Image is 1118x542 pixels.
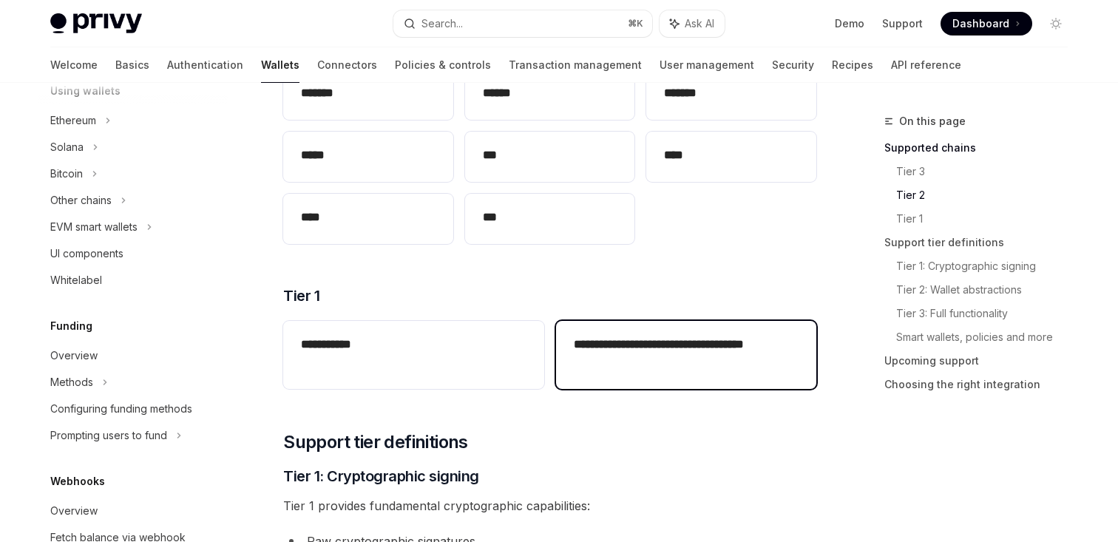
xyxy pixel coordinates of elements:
[772,47,814,83] a: Security
[896,325,1080,349] a: Smart wallets, policies and more
[685,16,714,31] span: Ask AI
[1044,12,1068,35] button: Toggle dark mode
[283,285,319,306] span: Tier 1
[317,47,377,83] a: Connectors
[896,278,1080,302] a: Tier 2: Wallet abstractions
[941,12,1032,35] a: Dashboard
[891,47,961,83] a: API reference
[50,218,138,236] div: EVM smart wallets
[896,207,1080,231] a: Tier 1
[952,16,1009,31] span: Dashboard
[283,430,468,454] span: Support tier definitions
[50,317,92,335] h5: Funding
[50,47,98,83] a: Welcome
[899,112,966,130] span: On this page
[882,16,923,31] a: Support
[38,498,228,524] a: Overview
[509,47,642,83] a: Transaction management
[884,231,1080,254] a: Support tier definitions
[896,254,1080,278] a: Tier 1: Cryptographic signing
[660,47,754,83] a: User management
[660,10,725,37] button: Ask AI
[896,160,1080,183] a: Tier 3
[395,47,491,83] a: Policies & controls
[38,267,228,294] a: Whitelabel
[50,271,102,289] div: Whitelabel
[167,47,243,83] a: Authentication
[283,466,479,487] span: Tier 1: Cryptographic signing
[896,302,1080,325] a: Tier 3: Full functionality
[50,13,142,34] img: light logo
[896,183,1080,207] a: Tier 2
[393,10,652,37] button: Search...⌘K
[628,18,643,30] span: ⌘ K
[50,138,84,156] div: Solana
[38,240,228,267] a: UI components
[50,112,96,129] div: Ethereum
[50,192,112,209] div: Other chains
[283,495,816,516] span: Tier 1 provides fundamental cryptographic capabilities:
[261,47,299,83] a: Wallets
[50,373,93,391] div: Methods
[884,373,1080,396] a: Choosing the right integration
[50,165,83,183] div: Bitcoin
[50,347,98,365] div: Overview
[50,245,123,262] div: UI components
[50,502,98,520] div: Overview
[115,47,149,83] a: Basics
[835,16,864,31] a: Demo
[50,472,105,490] h5: Webhooks
[50,400,192,418] div: Configuring funding methods
[38,342,228,369] a: Overview
[50,427,167,444] div: Prompting users to fund
[421,15,463,33] div: Search...
[832,47,873,83] a: Recipes
[884,349,1080,373] a: Upcoming support
[884,136,1080,160] a: Supported chains
[38,396,228,422] a: Configuring funding methods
